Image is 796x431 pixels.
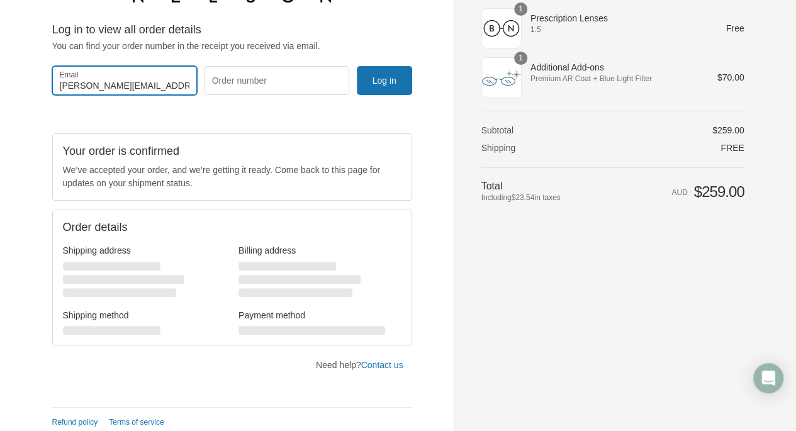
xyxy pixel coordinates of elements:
[63,245,226,256] h3: Shipping address
[530,24,695,35] span: 1.5
[63,144,401,159] h2: Your order is confirmed
[712,125,744,135] span: $259.00
[52,66,197,95] input: Email
[361,360,403,370] a: Contact us
[514,52,527,65] span: 1
[316,359,403,372] p: Need help?
[357,66,412,95] button: Log in
[52,23,412,37] h2: Log in to view all order details
[512,193,535,202] span: $23.54
[481,125,608,136] th: Subtotal
[63,220,401,235] h2: Order details
[238,310,401,321] h3: Payment method
[530,13,695,24] span: Prescription Lenses
[52,40,412,53] p: You can find your order number in the receipt you received via email.
[720,143,744,153] span: Free
[481,181,503,191] span: Total
[481,8,522,48] img: Prescription Lenses - 1.5
[753,363,783,393] div: Open Intercom Messenger
[530,73,695,84] span: Premium AR Coat + Blue Light Filter
[530,62,695,73] span: Additional Add-ons
[481,57,522,98] img: Additional Add-ons - Premium AR Coat + Blue Light Filter
[481,143,516,153] span: Shipping
[717,72,744,82] span: $70.00
[671,188,687,197] span: AUD
[481,192,608,203] span: Including in taxes
[63,310,226,321] h3: Shipping method
[52,418,98,427] a: Refund policy
[109,418,164,427] a: Terms of service
[514,3,527,16] span: 1
[63,164,401,190] p: We’ve accepted your order, and we’re getting it ready. Come back to this page for updates on your...
[205,66,349,95] input: Order number
[693,183,744,200] span: $259.00
[726,23,744,33] span: Free
[238,245,401,256] h3: Billing address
